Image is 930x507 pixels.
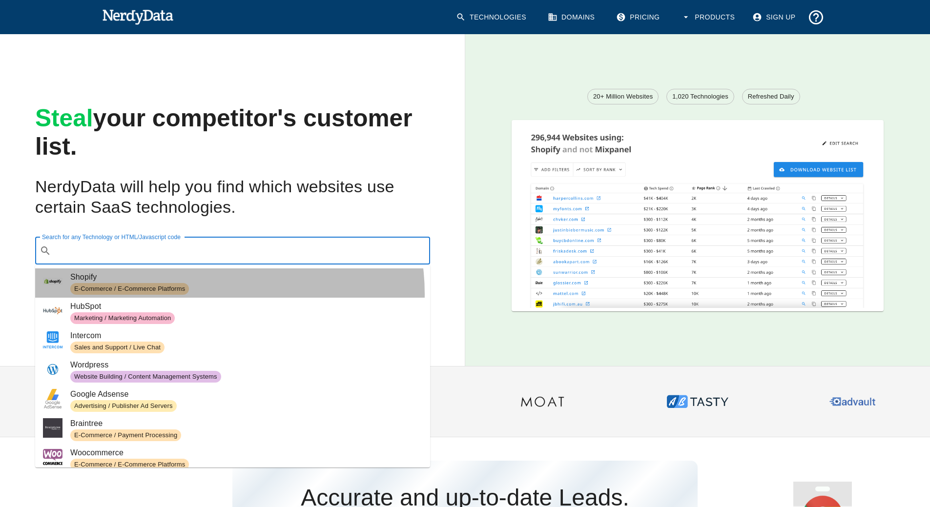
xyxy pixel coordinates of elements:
[70,447,422,459] span: Woocommerce
[70,359,422,371] span: Wordpress
[35,177,430,218] h2: NerdyData will help you find which websites use certain SaaS technologies.
[675,5,743,30] button: Products
[746,5,803,30] a: Sign Up
[70,284,189,294] span: E-Commerce / E-Commerce Platforms
[70,343,165,352] span: Sales and Support / Live Chat
[35,104,430,161] h1: your competitor's customer list.
[610,5,667,30] a: Pricing
[70,388,422,400] span: Google Adsense
[70,301,422,312] span: HubSpot
[70,460,189,469] span: E-Commerce / E-Commerce Platforms
[450,5,534,30] a: Technologies
[666,370,729,433] img: ABTasty
[821,370,884,433] img: Advault
[35,104,93,132] span: Steal
[804,5,828,30] button: Support and Documentation
[667,92,734,101] span: 1,020 Technologies
[743,92,800,101] span: Refreshed Daily
[70,402,177,411] span: Advertising / Publisher Ad Servers
[70,431,181,440] span: E-Commerce / Payment Processing
[70,418,422,429] span: Braintree
[512,120,884,308] img: A screenshot of a report showing the total number of websites using Shopify
[587,89,659,104] a: 20+ Million Websites
[70,330,422,342] span: Intercom
[70,314,175,323] span: Marketing / Marketing Automation
[70,271,422,283] span: Shopify
[742,89,800,104] a: Refreshed Daily
[42,233,181,241] label: Search for any Technology or HTML/Javascript code
[542,5,602,30] a: Domains
[666,89,734,104] a: 1,020 Technologies
[70,372,221,382] span: Website Building / Content Management Systems
[102,7,174,26] img: NerdyData.com
[588,92,658,101] span: 20+ Million Websites
[511,370,574,433] img: Moat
